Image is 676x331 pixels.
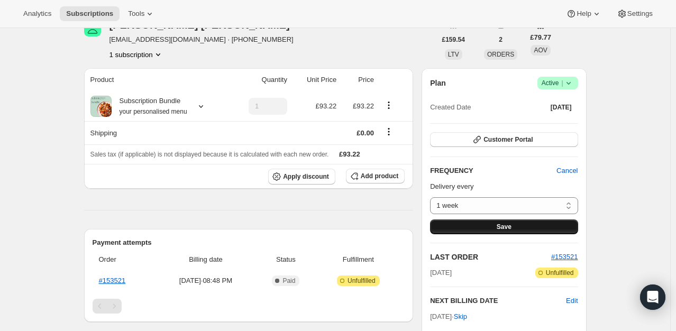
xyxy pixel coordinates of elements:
[340,68,377,91] th: Price
[357,129,374,137] span: £0.00
[551,103,572,112] span: [DATE]
[260,254,312,265] span: Status
[353,102,374,110] span: £93.22
[268,169,335,185] button: Apply discount
[109,34,303,45] span: [EMAIL_ADDRESS][DOMAIN_NAME] · [PHONE_NUMBER]
[550,162,584,179] button: Cancel
[551,253,578,261] a: #153521
[430,132,578,147] button: Customer Portal
[430,78,446,88] h2: Plan
[17,6,58,21] button: Analytics
[84,20,101,36] span: Geoffrey Mercer
[430,268,452,278] span: [DATE]
[84,121,229,144] th: Shipping
[430,181,578,192] p: Delivery every
[497,223,511,231] span: Save
[561,79,563,87] span: |
[315,102,336,110] span: £93.22
[534,47,547,54] span: AOV
[229,68,290,91] th: Quantity
[109,49,163,60] button: Product actions
[454,311,467,322] span: Skip
[640,284,665,310] div: Open Intercom Messenger
[93,237,405,248] h2: Payment attempts
[436,32,471,47] button: £159.54
[551,252,578,262] button: #153521
[430,219,578,234] button: Save
[448,51,459,58] span: LTV
[23,10,51,18] span: Analytics
[112,96,187,117] div: Subscription Bundle
[84,68,229,91] th: Product
[346,169,405,183] button: Add product
[122,6,161,21] button: Tools
[339,150,360,158] span: £93.22
[60,6,120,21] button: Subscriptions
[530,32,551,43] span: £79.77
[380,99,397,111] button: Product actions
[158,275,253,286] span: [DATE] · 08:48 PM
[560,6,608,21] button: Help
[546,269,574,277] span: Unfulfilled
[492,32,509,47] button: 2
[380,126,397,137] button: Shipping actions
[290,68,340,91] th: Unit Price
[99,277,126,284] a: #153521
[282,277,295,285] span: Paid
[566,296,578,306] button: Edit
[93,248,155,271] th: Order
[499,35,503,44] span: 2
[109,20,303,30] div: [PERSON_NAME] [PERSON_NAME]
[577,10,591,18] span: Help
[542,78,574,88] span: Active
[544,100,578,115] button: [DATE]
[93,299,405,314] nav: Pagination
[487,51,514,58] span: ORDERS
[120,108,187,115] small: your personalised menu
[361,172,398,180] span: Add product
[348,277,376,285] span: Unfulfilled
[556,165,578,176] span: Cancel
[483,135,533,144] span: Customer Portal
[430,102,471,113] span: Created Date
[430,296,566,306] h2: NEXT BILLING DATE
[627,10,653,18] span: Settings
[90,96,112,117] img: product img
[283,172,329,181] span: Apply discount
[318,254,398,265] span: Fulfillment
[66,10,113,18] span: Subscriptions
[447,308,473,325] button: Skip
[430,252,551,262] h2: LAST ORDER
[430,165,556,176] h2: FREQUENCY
[128,10,144,18] span: Tools
[90,151,329,158] span: Sales tax (if applicable) is not displayed because it is calculated with each new order.
[430,312,467,320] span: [DATE] ·
[610,6,659,21] button: Settings
[158,254,253,265] span: Billing date
[442,35,465,44] span: £159.54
